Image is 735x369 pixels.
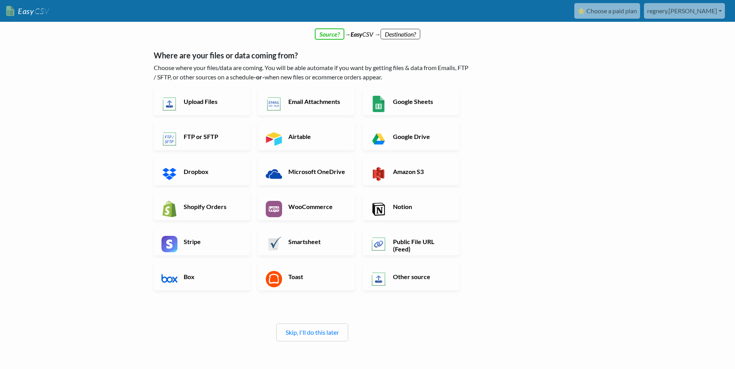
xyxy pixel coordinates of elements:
[363,193,460,220] a: Notion
[266,271,282,287] img: Toast App & API
[391,98,452,105] h6: Google Sheets
[161,166,178,182] img: Dropbox App & API
[154,193,251,220] a: Shopify Orders
[266,236,282,252] img: Smartsheet App & API
[644,3,725,19] a: regnery.[PERSON_NAME]
[286,203,347,210] h6: WooCommerce
[286,168,347,175] h6: Microsoft OneDrive
[286,329,339,336] a: Skip, I'll do this later
[363,88,460,115] a: Google Sheets
[258,88,355,115] a: Email Attachments
[258,228,355,255] a: Smartsheet
[182,273,243,280] h6: Box
[370,236,387,252] img: Public File URL App & API
[182,133,243,140] h6: FTP or SFTP
[286,238,347,245] h6: Smartsheet
[182,168,243,175] h6: Dropbox
[154,123,251,150] a: FTP or SFTP
[6,3,49,19] a: EasyCSV
[154,158,251,185] a: Dropbox
[286,273,347,280] h6: Toast
[161,271,178,287] img: Box App & API
[161,96,178,112] img: Upload Files App & API
[154,88,251,115] a: Upload Files
[161,201,178,217] img: Shopify App & API
[363,158,460,185] a: Amazon S3
[258,158,355,185] a: Microsoft OneDrive
[34,6,49,16] span: CSV
[370,131,387,147] img: Google Drive App & API
[182,238,243,245] h6: Stripe
[266,201,282,217] img: WooCommerce App & API
[258,263,355,290] a: Toast
[182,203,243,210] h6: Shopify Orders
[154,263,251,290] a: Box
[391,238,452,253] h6: Public File URL (Feed)
[391,203,452,210] h6: Notion
[286,133,347,140] h6: Airtable
[254,73,265,81] b: -or-
[391,273,452,280] h6: Other source
[363,228,460,255] a: Public File URL (Feed)
[370,166,387,182] img: Amazon S3 App & API
[146,22,589,39] div: → CSV →
[266,96,282,112] img: Email New CSV or XLSX File App & API
[574,3,640,19] a: ⭐ Choose a paid plan
[258,193,355,220] a: WooCommerce
[370,201,387,217] img: Notion App & API
[266,166,282,182] img: Microsoft OneDrive App & API
[161,131,178,147] img: FTP or SFTP App & API
[363,123,460,150] a: Google Drive
[154,228,251,255] a: Stripe
[154,51,471,60] h5: Where are your files or data coming from?
[154,63,471,82] p: Choose where your files/data are coming. You will be able automate if you want by getting files &...
[370,96,387,112] img: Google Sheets App & API
[391,168,452,175] h6: Amazon S3
[363,263,460,290] a: Other source
[161,236,178,252] img: Stripe App & API
[182,98,243,105] h6: Upload Files
[258,123,355,150] a: Airtable
[370,271,387,287] img: Other Source App & API
[391,133,452,140] h6: Google Drive
[266,131,282,147] img: Airtable App & API
[286,98,347,105] h6: Email Attachments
